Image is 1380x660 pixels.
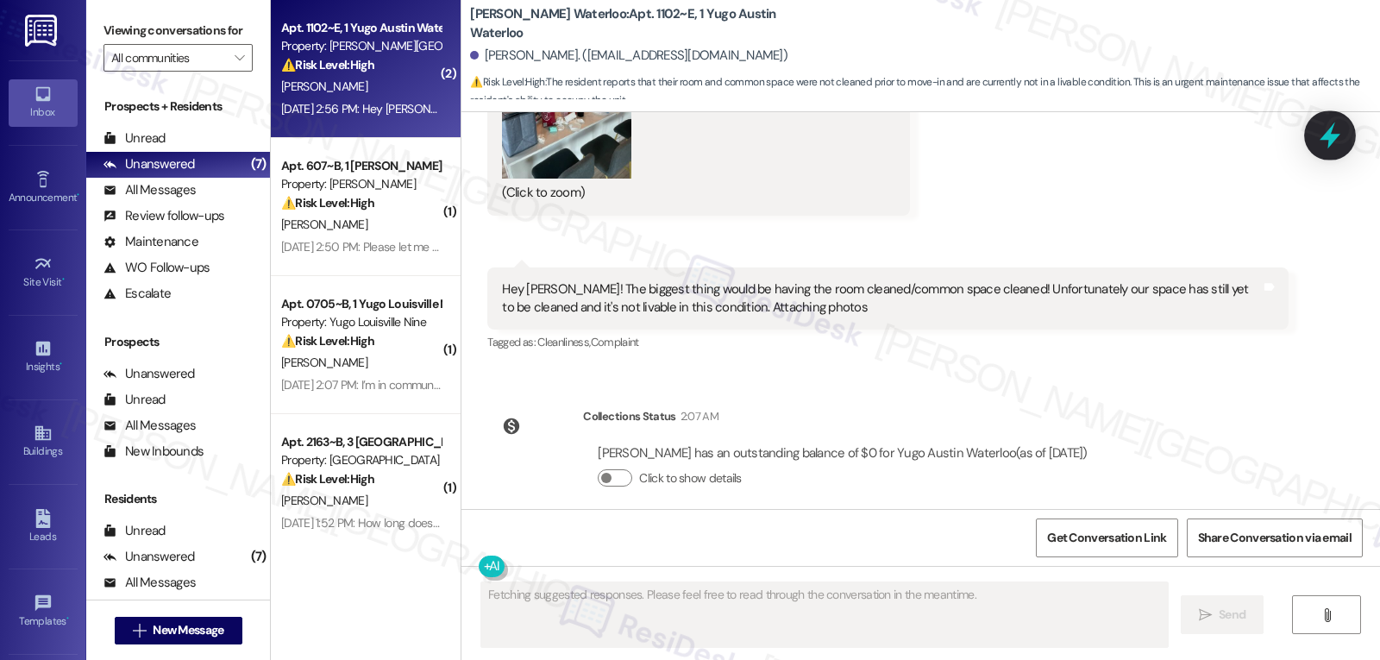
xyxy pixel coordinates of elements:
span: [PERSON_NAME] [281,217,367,232]
span: [PERSON_NAME] [281,355,367,370]
div: Tagged as: [487,330,1288,355]
div: Unread [103,129,166,148]
div: Apt. 2163~B, 3 [GEOGRAPHIC_DATA] [281,433,441,451]
button: Share Conversation via email [1187,519,1363,557]
button: New Message [115,617,242,644]
label: Click to show details [639,469,741,487]
button: Send [1181,595,1264,634]
div: Apt. 0705~B, 1 Yugo Louisville Nine [281,295,441,313]
span: Share Conversation via email [1198,529,1352,547]
span: : The resident reports that their room and common space were not cleaned prior to move-in and are... [470,73,1380,110]
div: Unanswered [103,548,195,566]
b: [PERSON_NAME] Waterloo: Apt. 1102~E, 1 Yugo Austin Waterloo [470,5,815,42]
span: New Message [153,621,223,639]
span: • [60,358,62,370]
a: Insights • [9,334,78,380]
textarea: Fetching suggested responses. Please feel free to read through the conversation in the meantime. [481,582,1168,647]
span: Get Conversation Link [1047,529,1166,547]
i:  [133,624,146,638]
a: Buildings [9,418,78,465]
div: Property: [PERSON_NAME][GEOGRAPHIC_DATA] [281,37,441,55]
i:  [1199,608,1212,622]
div: (7) [247,151,271,178]
div: All Messages [103,417,196,435]
div: Property: Yugo Louisville Nine [281,313,441,331]
label: Viewing conversations for [103,17,253,44]
div: Property: [PERSON_NAME] [281,175,441,193]
div: Hey [PERSON_NAME]! The biggest thing would be having the room cleaned/common space cleaned! Unfor... [502,280,1260,317]
strong: ⚠️ Risk Level: High [281,195,374,211]
div: [DATE] 2:07 PM: I’m in communication with an attorney about it already [281,377,633,393]
div: Escalate [103,285,171,303]
strong: ⚠️ Risk Level: High [281,471,374,487]
div: WO Follow-ups [103,259,210,277]
div: Review follow-ups [103,207,224,225]
div: Prospects + Residents [86,97,270,116]
span: • [62,273,65,286]
div: Unanswered [103,155,195,173]
div: 2:07 AM [676,407,718,425]
strong: ⚠️ Risk Level: High [281,57,374,72]
div: Prospects [86,333,270,351]
a: Templates • [9,588,78,635]
i:  [1320,608,1333,622]
div: [DATE] 2:50 PM: Please let me ship stuff to the building before move in, I'm an out of state stud... [281,239,990,255]
div: Unanswered [103,365,195,383]
span: • [77,189,79,201]
div: [DATE] 1:52 PM: How long does it take to update in the portal? [281,515,586,531]
a: Site Visit • [9,249,78,296]
div: (7) [247,544,271,570]
input: All communities [111,44,225,72]
div: [PERSON_NAME] has an outstanding balance of $0 for Yugo Austin Waterloo (as of [DATE]) [598,444,1087,462]
span: Send [1219,606,1245,624]
div: New Inbounds [103,443,204,461]
a: Leads [9,504,78,550]
div: Residents [86,490,270,508]
div: All Messages [103,574,196,592]
strong: ⚠️ Risk Level: High [281,333,374,349]
strong: ⚠️ Risk Level: High [470,75,544,89]
div: Collections Status [583,407,675,425]
div: Apt. 1102~E, 1 Yugo Austin Waterloo [281,19,441,37]
span: [PERSON_NAME] [281,493,367,508]
span: • [66,613,69,625]
a: Inbox [9,79,78,126]
img: ResiDesk Logo [25,15,60,47]
span: Cleanliness , [537,335,590,349]
div: Unread [103,522,166,540]
div: Unread [103,391,166,409]
div: Apt. 607~B, 1 [PERSON_NAME] [281,157,441,175]
span: Complaint [591,335,639,349]
button: Get Conversation Link [1036,519,1177,557]
div: Maintenance [103,233,198,251]
div: Property: [GEOGRAPHIC_DATA] [281,451,441,469]
span: [PERSON_NAME] [281,79,367,94]
div: All Messages [103,181,196,199]
div: [PERSON_NAME]. ([EMAIL_ADDRESS][DOMAIN_NAME]) [470,47,787,65]
i:  [235,51,244,65]
div: (Click to zoom) [502,184,882,202]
